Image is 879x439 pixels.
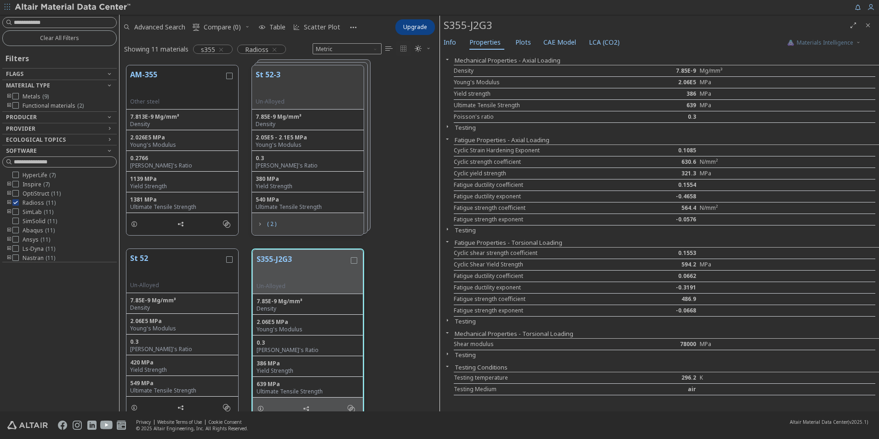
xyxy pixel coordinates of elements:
div: N/mm² [700,158,770,166]
button: Tile View [396,41,411,56]
div: -0.0668 [629,307,700,314]
div: 549 MPa [130,380,234,387]
div: Young's Modulus [454,79,629,86]
div: air [629,386,700,393]
div: Cyclic Shear Yield Strength [454,261,629,268]
span: ( 11 ) [47,217,57,225]
button: AM-355 [130,69,224,98]
div: 0.1085 [629,147,700,154]
div: MPa [700,170,770,177]
div: 2.06E5 MPa [257,318,359,326]
button: Close [440,363,455,370]
div: Density [256,121,360,128]
div: Ultimate Tensile Strength [454,102,629,109]
div: 639 [629,102,700,109]
div: 594.2 [629,261,700,268]
button: Testing [455,123,476,132]
div: Cyclic Strain Hardening Exponent [454,147,629,154]
div: 630.6 [629,158,700,166]
button: Share [173,215,192,233]
button: Fatigue Properties - Torsional Loading [455,238,562,247]
div: Ultimate Tensile Strength [256,203,360,211]
span: ( 11 ) [51,190,61,197]
button: Similar search [343,399,363,418]
div: © 2025 Altair Engineering, Inc. All Rights Reserved. [136,425,248,432]
button: Similar search [219,399,238,417]
a: Privacy [136,419,151,425]
i:  [223,220,230,228]
button: Mechanical Properties - Torsional Loading [455,329,573,338]
i: toogle group [6,254,12,262]
span: OptiStruct [23,190,61,197]
div: Cyclic yield strength [454,170,629,177]
span: Advanced Search [134,24,185,30]
span: ( 11 ) [46,199,56,207]
span: Ansys [23,236,50,243]
div: 321.3 [629,170,700,177]
button: Mechanical Properties - Axial Loading [455,56,560,64]
button: Testing Conditions [455,363,508,371]
i: toogle group [6,208,12,216]
div: N/mm² [700,204,770,212]
div: 0.0662 [629,272,700,280]
img: AI Copilot [787,39,794,46]
span: Flags [6,70,23,78]
span: Materials Intelligence [797,39,853,46]
div: [PERSON_NAME]'s Ratio [256,162,360,169]
span: ( 2 ) [267,221,276,227]
div: Other steel [130,98,224,105]
div: 7.85E-9 Mg/mm³ [130,297,234,304]
div: Ultimate Tensile Strength [130,203,234,211]
span: Info [444,35,456,50]
div: 2.026E5 MPa [130,134,234,141]
span: s355 [201,45,215,53]
button: ( 2 ) [252,215,280,233]
div: [PERSON_NAME]'s Ratio [130,162,234,169]
div: MPa [700,90,770,98]
div: 7.85E-9 Mg/mm³ [257,298,359,305]
a: Cookie Consent [208,419,242,425]
div: Un-Alloyed [257,283,349,290]
span: Clear All Filters [40,35,79,42]
button: Producer [2,112,117,123]
div: Un-Alloyed [256,98,285,105]
div: -0.0576 [629,216,700,223]
div: Yield Strength [130,366,234,374]
i: toogle group [6,245,12,253]
span: Functional materials [23,102,84,110]
span: Scatter Plot [304,24,340,30]
div: 1139 MPa [130,175,234,183]
span: Plots [515,35,531,50]
div: 639 MPa [257,381,359,388]
div: 420 MPa [130,359,234,366]
span: CAE Model [543,35,576,50]
div: (v2025.1) [790,419,868,425]
i:  [400,45,407,52]
span: Software [6,147,37,155]
div: MPa [700,341,770,348]
span: LCA (CO2) [589,35,620,50]
button: Details [126,399,146,417]
span: ( 11 ) [44,208,53,216]
div: Yield Strength [256,183,360,190]
span: SimLab [23,208,53,216]
div: 0.3 [629,113,700,121]
button: S355-J2G3 [257,254,349,283]
div: Yield Strength [130,183,234,190]
div: 1381 MPa [130,196,234,203]
div: 386 [629,90,700,98]
button: Close [440,350,455,358]
span: Producer [6,113,37,121]
div: Fatigue strength coefficient [454,204,629,212]
span: Properties [469,35,501,50]
button: Close [440,225,455,233]
div: Poisson's ratio [454,113,629,121]
span: Radioss [23,199,56,207]
div: 296.2 [629,374,700,381]
span: Altair Material Data Center [790,419,848,425]
div: MPa [700,261,770,268]
div: 2.06E5 [629,79,700,86]
button: Ecological Topics [2,134,117,145]
span: SimSolid [23,218,57,225]
div: Young's Modulus [257,326,359,333]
